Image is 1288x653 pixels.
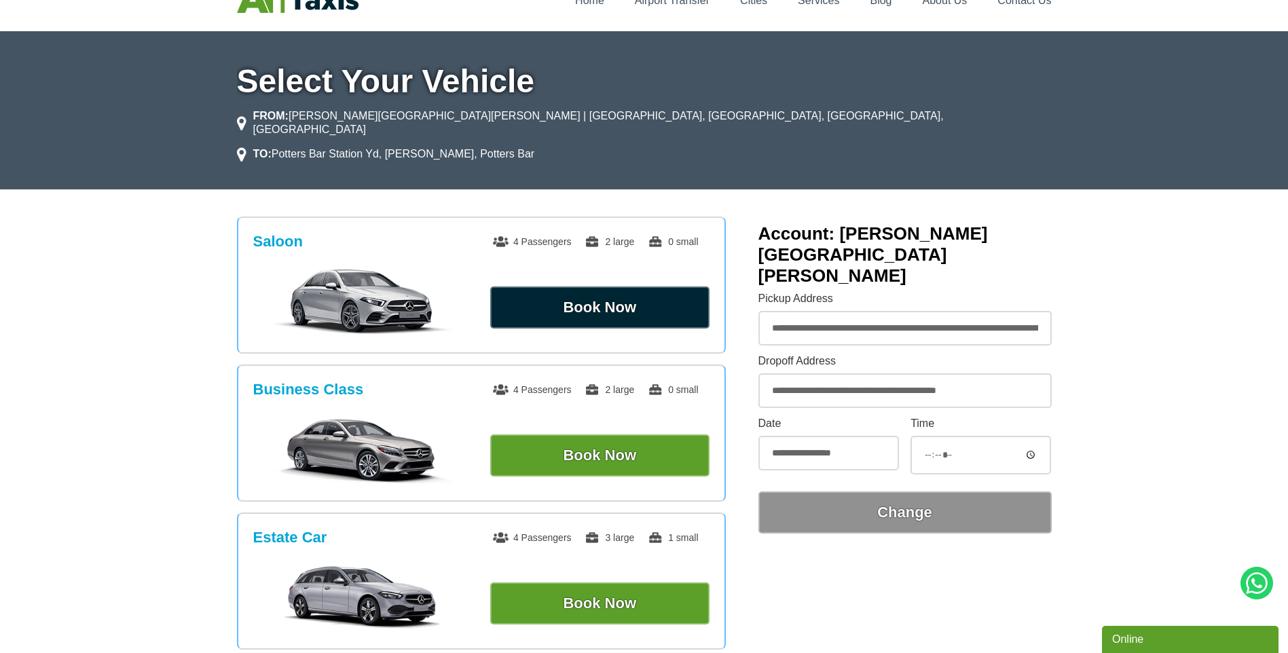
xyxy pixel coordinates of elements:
[648,532,698,543] span: 1 small
[493,236,572,247] span: 4 Passengers
[758,418,899,429] label: Date
[260,415,464,483] img: Business Class
[260,563,464,631] img: Estate Car
[253,110,289,122] strong: FROM:
[758,293,1052,304] label: Pickup Address
[758,356,1052,367] label: Dropoff Address
[253,529,327,546] h3: Estate Car
[490,286,710,329] button: Book Now
[758,223,1052,286] h2: Account: [PERSON_NAME][GEOGRAPHIC_DATA][PERSON_NAME]
[253,233,303,250] h3: Saloon
[490,582,710,624] button: Book Now
[237,108,1019,138] li: [PERSON_NAME][GEOGRAPHIC_DATA][PERSON_NAME] | [GEOGRAPHIC_DATA], [GEOGRAPHIC_DATA], [GEOGRAPHIC_D...
[237,146,535,162] li: Potters Bar Station Yd, [PERSON_NAME], Potters Bar
[910,418,1051,429] label: Time
[493,384,572,395] span: 4 Passengers
[648,384,698,395] span: 0 small
[237,65,1052,98] h1: Select Your Vehicle
[260,267,464,335] img: Saloon
[253,381,364,398] h3: Business Class
[585,384,634,395] span: 2 large
[1102,623,1281,653] iframe: chat widget
[758,491,1052,534] button: Change
[253,148,272,160] strong: TO:
[493,532,572,543] span: 4 Passengers
[585,236,634,247] span: 2 large
[648,236,698,247] span: 0 small
[490,434,710,477] button: Book Now
[585,532,634,543] span: 3 large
